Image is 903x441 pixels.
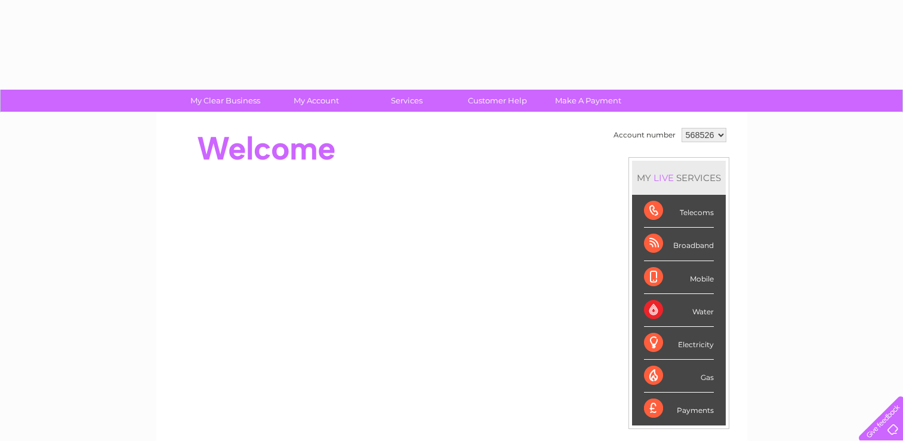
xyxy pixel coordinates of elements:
[448,90,547,112] a: Customer Help
[644,327,714,360] div: Electricity
[644,195,714,228] div: Telecoms
[611,125,679,145] td: Account number
[644,261,714,294] div: Mobile
[539,90,637,112] a: Make A Payment
[644,393,714,425] div: Payments
[651,172,676,183] div: LIVE
[632,161,726,195] div: MY SERVICES
[644,360,714,393] div: Gas
[267,90,365,112] a: My Account
[644,228,714,261] div: Broadband
[176,90,275,112] a: My Clear Business
[357,90,456,112] a: Services
[644,294,714,327] div: Water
